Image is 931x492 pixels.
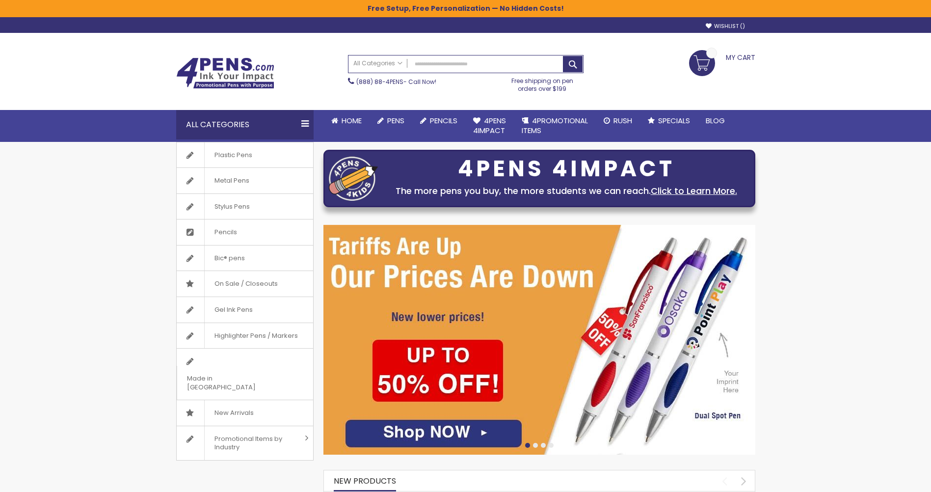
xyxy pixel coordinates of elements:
[514,110,596,142] a: 4PROMOTIONALITEMS
[383,159,750,179] div: 4PENS 4IMPACT
[383,184,750,198] div: The more pens you buy, the more students we can reach.
[356,78,403,86] a: (888) 88-4PENS
[177,271,313,297] a: On Sale / Closeouts
[204,271,288,297] span: On Sale / Closeouts
[177,219,313,245] a: Pencils
[177,323,313,349] a: Highlighter Pens / Markers
[204,168,259,193] span: Metal Pens
[356,78,436,86] span: - Call Now!
[204,194,260,219] span: Stylus Pens
[176,57,274,89] img: 4Pens Custom Pens and Promotional Products
[204,297,263,323] span: Gel Ink Pens
[522,115,588,136] span: 4PROMOTIONAL ITEMS
[658,115,690,126] span: Specials
[177,142,313,168] a: Plastic Pens
[177,349,313,400] a: Made in [GEOGRAPHIC_DATA]
[204,142,262,168] span: Plastic Pens
[329,156,378,201] img: four_pen_logo.png
[430,115,457,126] span: Pencils
[334,475,396,487] span: New Products
[342,115,362,126] span: Home
[177,426,313,460] a: Promotional Items by Industry
[651,185,737,197] a: Click to Learn More.
[204,246,255,271] span: Bic® pens
[465,110,514,142] a: 4Pens4impact
[706,23,745,30] a: Wishlist
[177,400,313,426] a: New Arrivals
[387,115,404,126] span: Pens
[698,110,733,132] a: Blog
[370,110,412,132] a: Pens
[716,472,733,490] div: prev
[640,110,698,132] a: Specials
[501,73,584,93] div: Free shipping on pen orders over $199
[177,297,313,323] a: Gel Ink Pens
[177,168,313,193] a: Metal Pens
[176,110,314,139] div: All Categories
[348,55,407,72] a: All Categories
[613,115,632,126] span: Rush
[596,110,640,132] a: Rush
[323,225,755,455] img: /cheap-promotional-products.html
[353,59,402,67] span: All Categories
[706,115,725,126] span: Blog
[177,246,313,271] a: Bic® pens
[204,323,308,349] span: Highlighter Pens / Markers
[204,219,247,245] span: Pencils
[735,472,752,490] div: next
[177,366,289,400] span: Made in [GEOGRAPHIC_DATA]
[204,426,301,460] span: Promotional Items by Industry
[412,110,465,132] a: Pencils
[177,194,313,219] a: Stylus Pens
[204,400,264,426] span: New Arrivals
[473,115,506,136] span: 4Pens 4impact
[323,110,370,132] a: Home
